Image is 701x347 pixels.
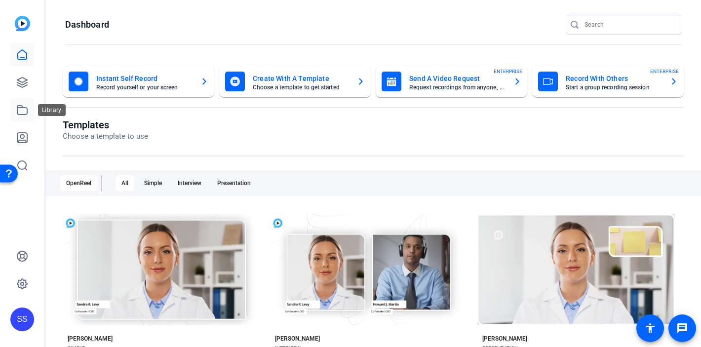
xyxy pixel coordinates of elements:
div: [PERSON_NAME] [68,335,113,343]
button: Send A Video RequestRequest recordings from anyone, anywhereENTERPRISE [376,66,527,97]
h1: Templates [63,119,148,131]
mat-card-title: Record With Others [566,73,662,84]
div: SS [10,308,34,331]
h1: Dashboard [65,19,109,31]
img: blue-gradient.svg [15,16,30,31]
mat-card-subtitle: Choose a template to get started [253,84,349,90]
button: Record With OthersStart a group recording sessionENTERPRISE [532,66,684,97]
div: Simple [138,175,168,191]
button: Instant Self RecordRecord yourself or your screen [63,66,214,97]
mat-card-subtitle: Request recordings from anyone, anywhere [409,84,506,90]
div: All [116,175,134,191]
div: [PERSON_NAME] [275,335,320,343]
mat-card-title: Instant Self Record [96,73,193,84]
span: ENTERPRISE [494,68,522,75]
div: Library [38,104,66,116]
mat-icon: accessibility [644,322,656,334]
mat-card-subtitle: Record yourself or your screen [96,84,193,90]
mat-card-subtitle: Start a group recording session [566,84,662,90]
p: Choose a template to use [63,131,148,142]
mat-card-title: Send A Video Request [409,73,506,84]
mat-card-title: Create With A Template [253,73,349,84]
div: OpenReel [60,175,97,191]
div: Presentation [211,175,257,191]
div: [PERSON_NAME] [482,335,527,343]
mat-icon: message [676,322,688,334]
button: Create With A TemplateChoose a template to get started [219,66,371,97]
input: Search [584,19,673,31]
div: Interview [172,175,207,191]
span: ENTERPRISE [650,68,679,75]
